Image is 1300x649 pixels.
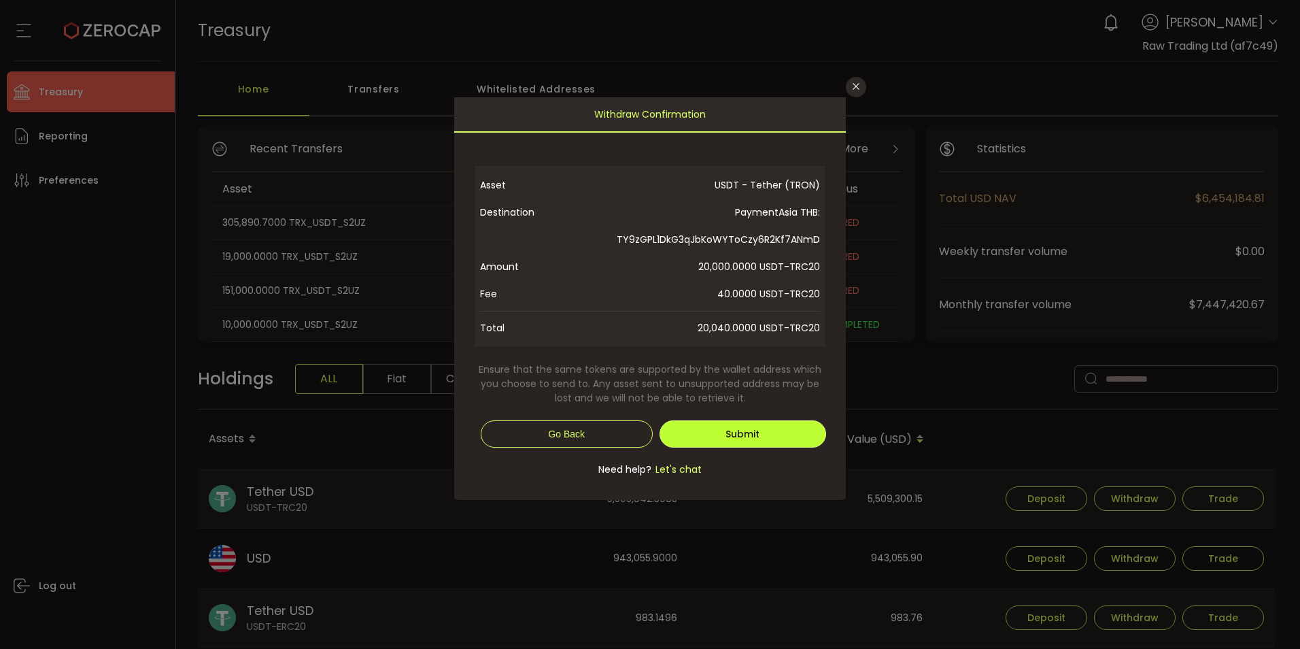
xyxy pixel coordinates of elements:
[480,253,589,280] span: Amount
[598,463,651,477] span: Need help?
[480,314,589,342] span: Total
[660,420,827,448] button: Submit
[454,97,846,500] div: dialog
[589,253,820,280] span: 20,000.0000 USDT-TRC20
[480,199,589,253] span: Destination
[589,171,820,199] span: USDT - Tether (TRON)
[548,429,585,439] span: Go Back
[480,171,589,199] span: Asset
[481,420,653,448] button: Go Back
[589,199,820,253] span: PaymentAsia THB: TY9zGPL1DkG3qJbKoWYToCzy6R2Kf7ANmD
[651,463,702,477] span: Let's chat
[589,314,820,342] span: 20,040.0000 USDT-TRC20
[594,97,706,131] span: Withdraw Confirmation
[589,280,820,307] span: 40.0000 USDT-TRC20
[480,280,589,307] span: Fee
[1232,584,1300,649] iframe: Chat Widget
[474,363,826,405] span: Ensure that the same tokens are supported by the wallet address which you choose to send to. Any ...
[725,427,759,441] span: Submit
